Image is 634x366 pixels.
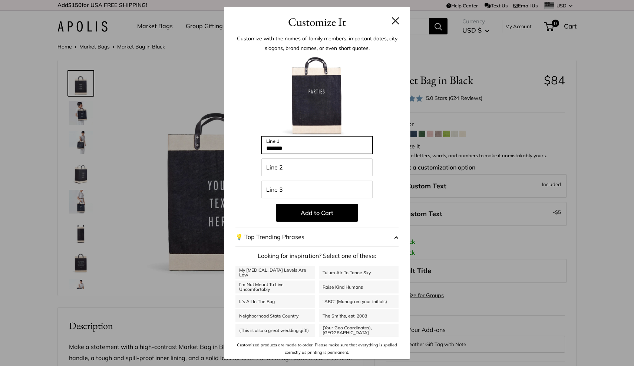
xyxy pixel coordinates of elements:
[235,251,399,262] p: Looking for inspiration? Select one of these:
[235,324,315,337] a: (This is also a great wedding gift!)
[276,204,358,222] button: Add to Cart
[319,266,399,279] a: Tulum Air To Tahoe Sky
[235,34,399,53] p: Customize with the names of family members, important dates, city slogans, brand names, or even s...
[319,295,399,308] a: "ABC" (Monogram your initials)
[235,266,315,279] a: My [MEDICAL_DATA] Levels Are Low
[235,228,399,247] button: 💡 Top Trending Phrases
[235,295,315,308] a: It's All In The Bag
[319,309,399,322] a: The Smiths, est. 2008
[235,309,315,322] a: Neighborhood State Country
[235,13,399,31] h3: Customize It
[235,341,399,356] p: Customized products are made to order. Please make sure that everything is spelled correctly as p...
[319,324,399,337] a: (Your Geo Coordinates), [GEOGRAPHIC_DATA]
[235,281,315,293] a: I'm Not Meant To Live Uncomfortably
[276,55,358,136] img: customizer-prod
[319,281,399,293] a: Raise Kind Humans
